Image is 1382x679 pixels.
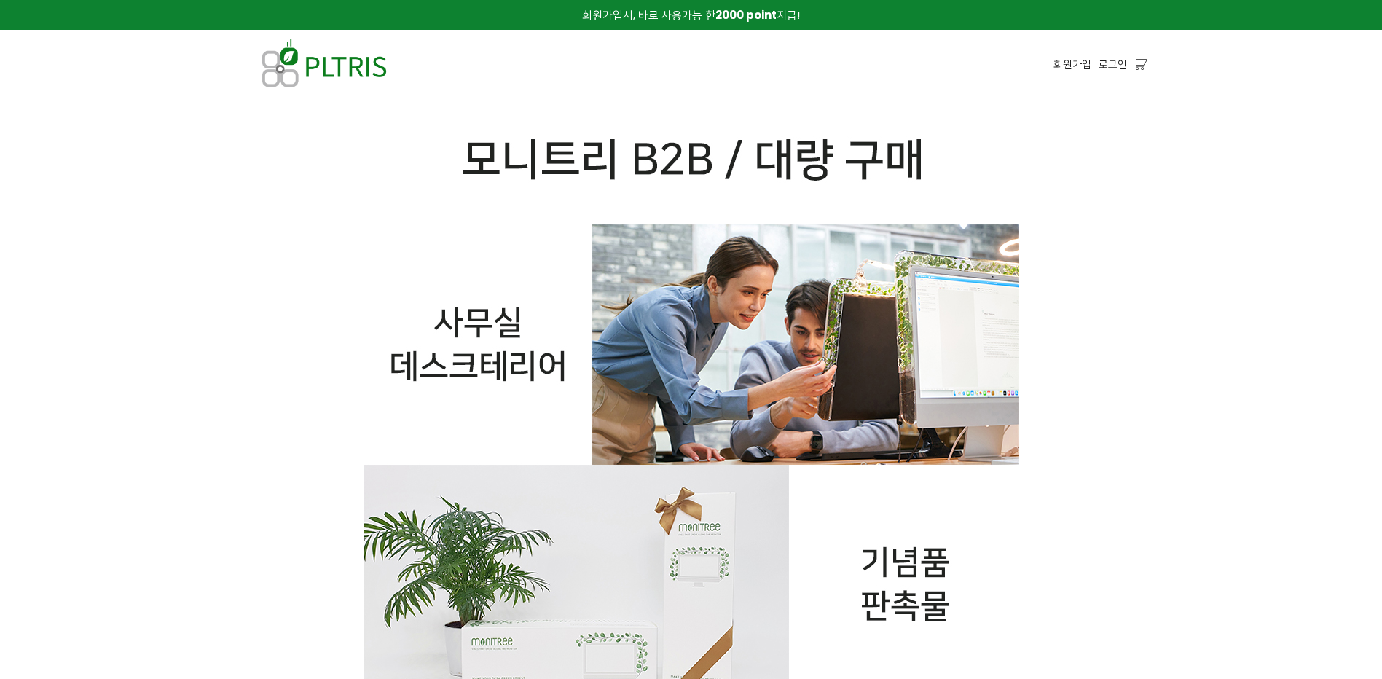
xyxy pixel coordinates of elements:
strong: 2000 point [715,7,777,23]
a: 로그인 [1099,56,1127,72]
span: 회원가입시, 바로 사용가능 한 지급! [582,7,800,23]
a: 회원가입 [1053,56,1091,72]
